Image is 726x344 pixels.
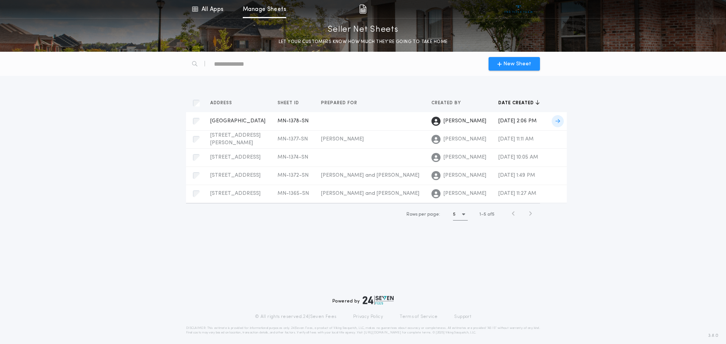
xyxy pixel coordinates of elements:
a: Privacy Policy [353,314,383,320]
span: [PERSON_NAME] and [PERSON_NAME] [321,173,419,178]
span: Address [210,100,234,106]
span: MN-1372-SN [278,173,309,178]
span: [PERSON_NAME] [444,154,486,161]
span: MN-1365-SN [278,191,309,196]
span: [STREET_ADDRESS][PERSON_NAME] [210,133,261,146]
p: Seller Net Sheets [328,24,399,36]
span: MN-1377-SN [278,136,308,142]
span: Rows per page: [406,212,440,217]
img: vs-icon [504,5,533,13]
button: Created by [431,99,467,107]
span: [DATE] 1:49 PM [498,173,535,178]
p: DISCLAIMER: This estimate is provided for informational purposes only. 24|Seven Fees, a product o... [186,326,540,335]
span: [PERSON_NAME] [444,190,486,197]
a: [URL][DOMAIN_NAME] [364,331,401,334]
div: Powered by [332,296,394,305]
span: [PERSON_NAME] [444,117,486,125]
span: [PERSON_NAME] and [PERSON_NAME] [321,191,419,196]
button: 5 [453,208,468,221]
span: 1 [479,212,481,217]
span: [PERSON_NAME] [321,136,364,142]
button: Date created [498,99,540,107]
span: [STREET_ADDRESS] [210,191,261,196]
h1: 5 [453,211,456,218]
span: [DATE] 11:11 AM [498,136,534,142]
span: Sheet ID [278,100,301,106]
span: [DATE] 10:05 AM [498,154,538,160]
span: [PERSON_NAME] [444,136,486,143]
a: Support [454,314,471,320]
span: [DATE] 11:27 AM [498,191,536,196]
span: 5 [484,212,486,217]
span: of 5 [487,211,495,218]
span: [STREET_ADDRESS] [210,154,261,160]
span: MN-1374-SN [278,154,308,160]
span: MN-1378-SN [278,118,309,124]
span: [STREET_ADDRESS] [210,173,261,178]
a: Terms of Service [400,314,437,320]
button: Address [210,99,238,107]
img: img [359,5,366,14]
span: Created by [431,100,462,106]
img: logo [363,296,394,305]
span: [PERSON_NAME] [444,172,486,179]
span: New Sheet [503,60,531,68]
span: Date created [498,100,535,106]
p: LET YOUR CUSTOMERS KNOW HOW MUCH THEY’RE GOING TO TAKE HOME [279,38,448,46]
p: © All rights reserved. 24|Seven Fees [255,314,337,320]
span: Prepared for [321,100,359,106]
button: Sheet ID [278,99,305,107]
span: [DATE] 2:06 PM [498,118,537,124]
span: 3.8.0 [708,332,718,339]
span: [GEOGRAPHIC_DATA] [210,118,265,124]
button: New Sheet [489,57,540,71]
